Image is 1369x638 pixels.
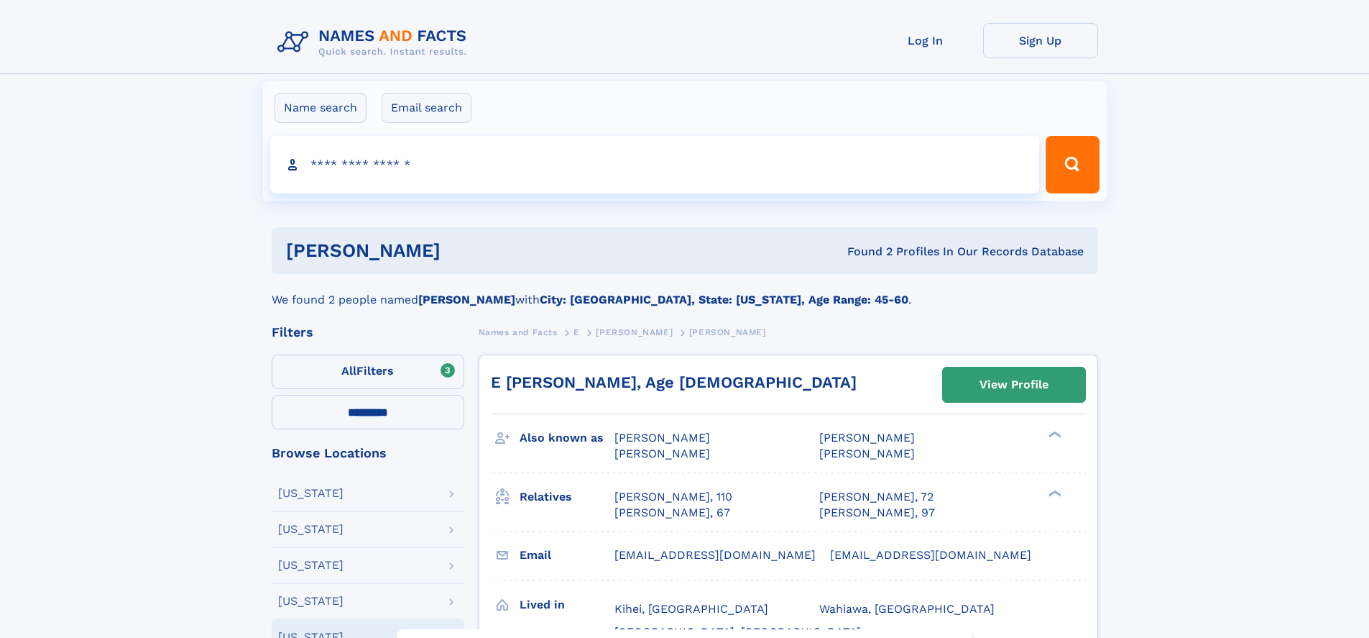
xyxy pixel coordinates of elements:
[943,368,1085,402] a: View Profile
[614,447,710,460] span: [PERSON_NAME]
[819,489,934,505] a: [PERSON_NAME], 72
[341,364,356,378] span: All
[270,136,1040,193] input: search input
[983,23,1098,58] a: Sign Up
[520,593,614,617] h3: Lived in
[479,323,558,341] a: Names and Facts
[868,23,983,58] a: Log In
[272,447,464,460] div: Browse Locations
[819,431,915,445] span: [PERSON_NAME]
[614,548,816,562] span: [EMAIL_ADDRESS][DOMAIN_NAME]
[573,327,580,337] span: E
[596,323,673,341] a: [PERSON_NAME]
[614,489,732,505] a: [PERSON_NAME], 110
[278,524,344,535] div: [US_STATE]
[830,548,1031,562] span: [EMAIL_ADDRESS][DOMAIN_NAME]
[1045,430,1062,439] div: ❯
[614,602,768,616] span: Kihei, [GEOGRAPHIC_DATA]
[275,93,367,123] label: Name search
[1045,488,1062,498] div: ❯
[540,293,908,306] b: City: [GEOGRAPHIC_DATA], State: [US_STATE], Age Range: 45-60
[596,327,673,337] span: [PERSON_NAME]
[689,327,766,337] span: [PERSON_NAME]
[573,323,580,341] a: E
[819,602,995,616] span: Wahiawa, [GEOGRAPHIC_DATA]
[272,23,479,62] img: Logo Names and Facts
[979,368,1048,401] div: View Profile
[278,488,344,499] div: [US_STATE]
[418,293,515,306] b: [PERSON_NAME]
[286,242,644,260] h1: [PERSON_NAME]
[614,431,710,445] span: [PERSON_NAME]
[520,426,614,450] h3: Also known as
[278,560,344,571] div: [US_STATE]
[272,274,1098,309] div: We found 2 people named with .
[614,505,730,521] a: [PERSON_NAME], 67
[382,93,471,123] label: Email search
[520,543,614,568] h3: Email
[491,373,857,391] a: E [PERSON_NAME], Age [DEMOGRAPHIC_DATA]
[819,505,935,521] a: [PERSON_NAME], 97
[819,447,915,460] span: [PERSON_NAME]
[272,326,464,339] div: Filters
[1046,136,1099,193] button: Search Button
[278,596,344,607] div: [US_STATE]
[520,485,614,509] h3: Relatives
[644,244,1084,260] div: Found 2 Profiles In Our Records Database
[272,355,464,389] label: Filters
